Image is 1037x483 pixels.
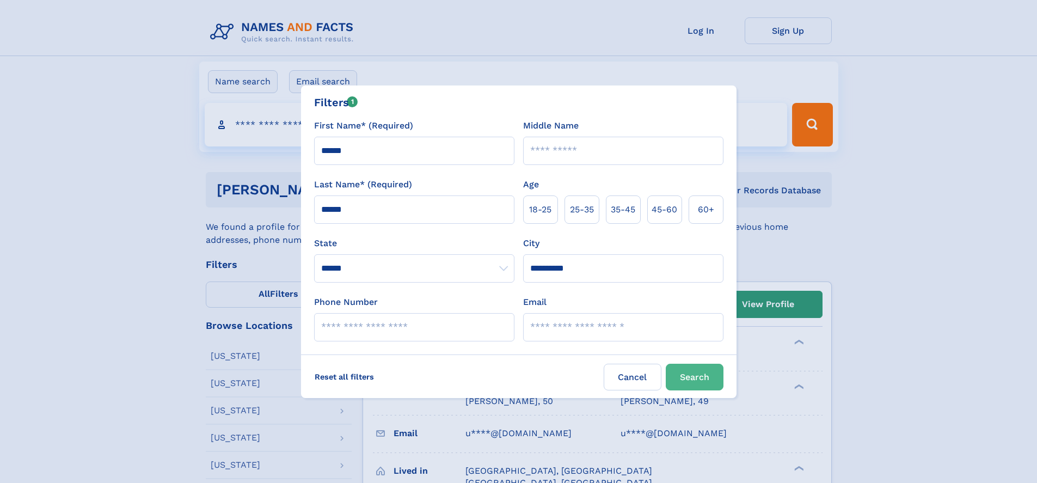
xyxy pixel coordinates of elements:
label: First Name* (Required) [314,119,413,132]
label: Age [523,178,539,191]
div: Filters [314,94,358,111]
span: 45‑60 [652,203,677,216]
label: Phone Number [314,296,378,309]
label: Middle Name [523,119,579,132]
span: 60+ [698,203,714,216]
label: Email [523,296,547,309]
label: City [523,237,539,250]
label: Cancel [604,364,661,390]
label: Last Name* (Required) [314,178,412,191]
span: 25‑35 [570,203,594,216]
span: 18‑25 [529,203,551,216]
button: Search [666,364,723,390]
label: Reset all filters [308,364,381,390]
span: 35‑45 [611,203,635,216]
label: State [314,237,514,250]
